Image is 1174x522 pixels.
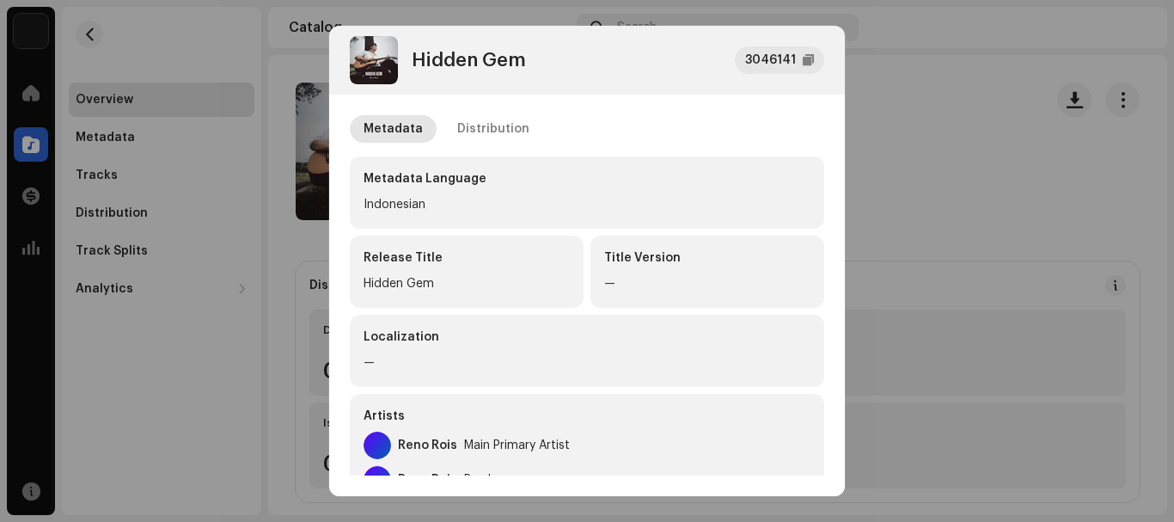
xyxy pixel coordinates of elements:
[364,115,423,143] div: Metadata
[464,473,516,487] div: Producer
[412,50,526,71] div: Hidden Gem
[364,353,810,373] div: —
[364,170,810,187] div: Metadata Language
[464,439,570,452] div: Main Primary Artist
[398,439,457,452] div: Reno Rois
[604,273,810,294] div: —
[364,249,570,267] div: Release Title
[364,408,810,425] div: Artists
[398,473,457,487] div: Reno Rois
[364,273,570,294] div: Hidden Gem
[604,249,810,267] div: Title Version
[745,50,796,71] div: 3046141
[350,36,398,84] img: 9619c64f-7a8b-41b4-babc-0c00fde752e1
[364,194,810,215] div: Indonesian
[457,115,529,143] div: Distribution
[364,329,810,346] div: Localization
